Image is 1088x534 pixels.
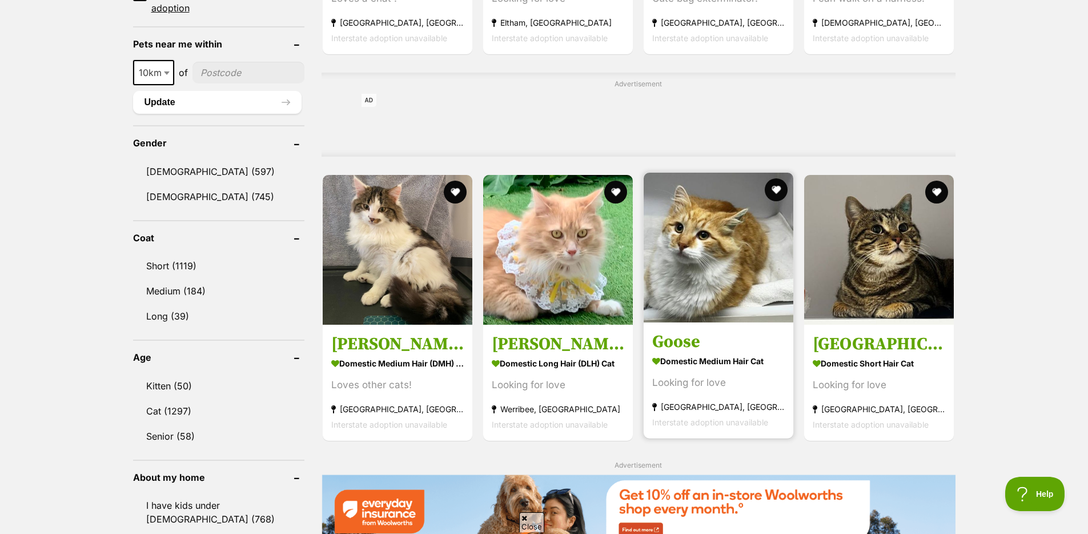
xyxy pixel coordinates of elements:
header: Age [133,352,304,362]
strong: Werribee, [GEOGRAPHIC_DATA] [492,401,624,416]
span: Close [519,512,544,532]
img: consumer-privacy-logo.png [406,1,415,10]
span: 10km [133,60,174,85]
h3: [GEOGRAPHIC_DATA] [813,333,945,354]
a: Goose Domestic Medium Hair Cat Looking for love [GEOGRAPHIC_DATA], [GEOGRAPHIC_DATA] Interstate a... [644,322,793,438]
strong: Domestic Medium Hair (DMH) Cat [331,354,464,371]
img: Goose - Domestic Medium Hair Cat [644,173,793,322]
button: Update [133,91,302,114]
iframe: Help Scout Beacon - Open [1005,477,1065,511]
div: Looking for love [813,377,945,392]
img: Chandler - Domestic Medium Hair (DMH) Cat [323,175,472,325]
button: favourite [444,181,467,204]
a: [GEOGRAPHIC_DATA] Domestic Short Hair Cat Looking for love [GEOGRAPHIC_DATA], [GEOGRAPHIC_DATA] I... [804,324,954,440]
strong: Domestic Medium Hair Cat [652,352,785,369]
a: I have kids under [DEMOGRAPHIC_DATA] (768) [133,493,304,531]
header: Pets near me within [133,39,304,49]
a: [PERSON_NAME] Domestic Long Hair (DLH) Cat Looking for love Werribee, [GEOGRAPHIC_DATA] Interstat... [483,324,633,440]
strong: Domestic Short Hair Cat [813,354,945,371]
strong: [GEOGRAPHIC_DATA], [GEOGRAPHIC_DATA] [652,15,785,30]
h3: [PERSON_NAME] [492,333,624,354]
header: Gender [133,138,304,148]
button: favourite [765,178,788,201]
a: [DEMOGRAPHIC_DATA] (745) [133,185,304,209]
iframe: Advertisement [362,94,916,145]
strong: Domestic Long Hair (DLH) Cat [492,354,624,371]
button: favourite [604,181,627,204]
span: Interstate adoption unavailable [813,33,929,43]
a: Long (39) [133,304,304,328]
a: Medium (184) [133,279,304,303]
div: Advertisement [322,73,955,157]
span: Advertisement [615,461,662,469]
strong: [GEOGRAPHIC_DATA], [GEOGRAPHIC_DATA] [331,15,464,30]
span: Interstate adoption unavailable [652,417,768,427]
img: consumer-privacy-logo.png [1,1,10,10]
strong: [DEMOGRAPHIC_DATA], [GEOGRAPHIC_DATA] [813,15,945,30]
a: Cat (1297) [133,399,304,423]
a: Kitten (50) [133,374,304,398]
span: 10km [134,65,173,81]
strong: Eltham, [GEOGRAPHIC_DATA] [492,15,624,30]
div: Looking for love [652,374,785,390]
span: AD [362,94,376,107]
img: Willy Belle - Domestic Long Hair (DLH) Cat [483,175,633,325]
h3: [PERSON_NAME] [331,333,464,354]
span: Interstate adoption unavailable [492,33,608,43]
button: favourite [926,181,949,204]
input: postcode [192,62,304,83]
img: iconc.png [404,1,415,9]
h3: Goose [652,330,785,352]
header: About my home [133,472,304,483]
span: Interstate adoption unavailable [331,419,447,429]
strong: [GEOGRAPHIC_DATA], [GEOGRAPHIC_DATA] [813,401,945,416]
span: Interstate adoption unavailable [813,419,929,429]
a: [PERSON_NAME] Domestic Medium Hair (DMH) Cat Loves other cats! [GEOGRAPHIC_DATA], [GEOGRAPHIC_DAT... [323,324,472,440]
div: Loves other cats! [331,377,464,392]
strong: [GEOGRAPHIC_DATA], [GEOGRAPHIC_DATA] [652,398,785,414]
header: Coat [133,233,304,243]
div: Looking for love [492,377,624,392]
strong: [GEOGRAPHIC_DATA], [GEOGRAPHIC_DATA] [331,401,464,416]
span: of [179,66,188,79]
span: Interstate adoption unavailable [652,33,768,43]
span: Interstate adoption unavailable [331,33,447,43]
span: Interstate adoption unavailable [492,419,608,429]
img: Memphis - Domestic Short Hair Cat [804,175,954,325]
a: Senior (58) [133,424,304,448]
a: [DEMOGRAPHIC_DATA] (597) [133,160,304,184]
a: Privacy Notification [404,1,416,10]
a: Short (1119) [133,254,304,278]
